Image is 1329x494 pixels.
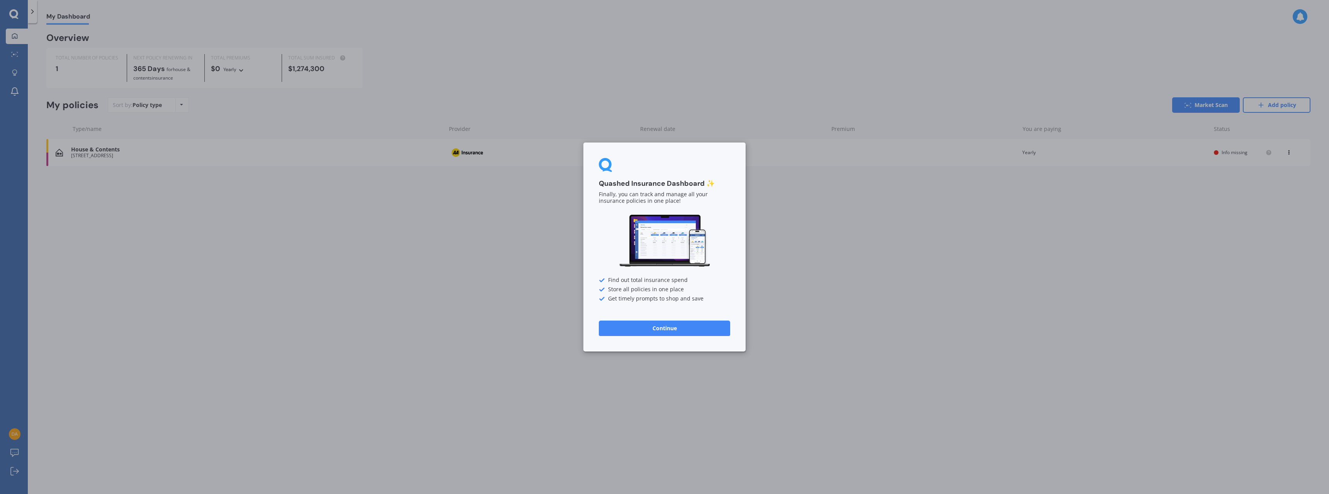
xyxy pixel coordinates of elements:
[599,287,730,293] div: Store all policies in one place
[599,179,730,188] h3: Quashed Insurance Dashboard ✨
[599,321,730,336] button: Continue
[599,296,730,302] div: Get timely prompts to shop and save
[599,192,730,205] p: Finally, you can track and manage all your insurance policies in one place!
[599,277,730,283] div: Find out total insurance spend
[618,214,711,268] img: Dashboard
